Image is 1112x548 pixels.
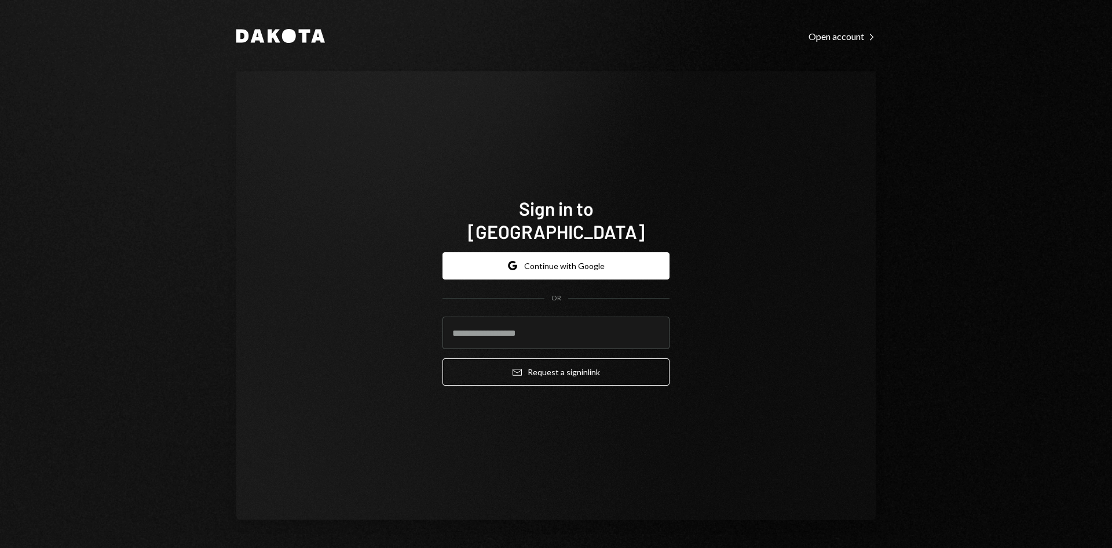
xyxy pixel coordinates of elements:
div: Open account [809,31,876,42]
button: Request a signinlink [442,358,670,386]
button: Continue with Google [442,252,670,280]
div: OR [551,293,561,303]
h1: Sign in to [GEOGRAPHIC_DATA] [442,197,670,243]
a: Open account [809,30,876,42]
